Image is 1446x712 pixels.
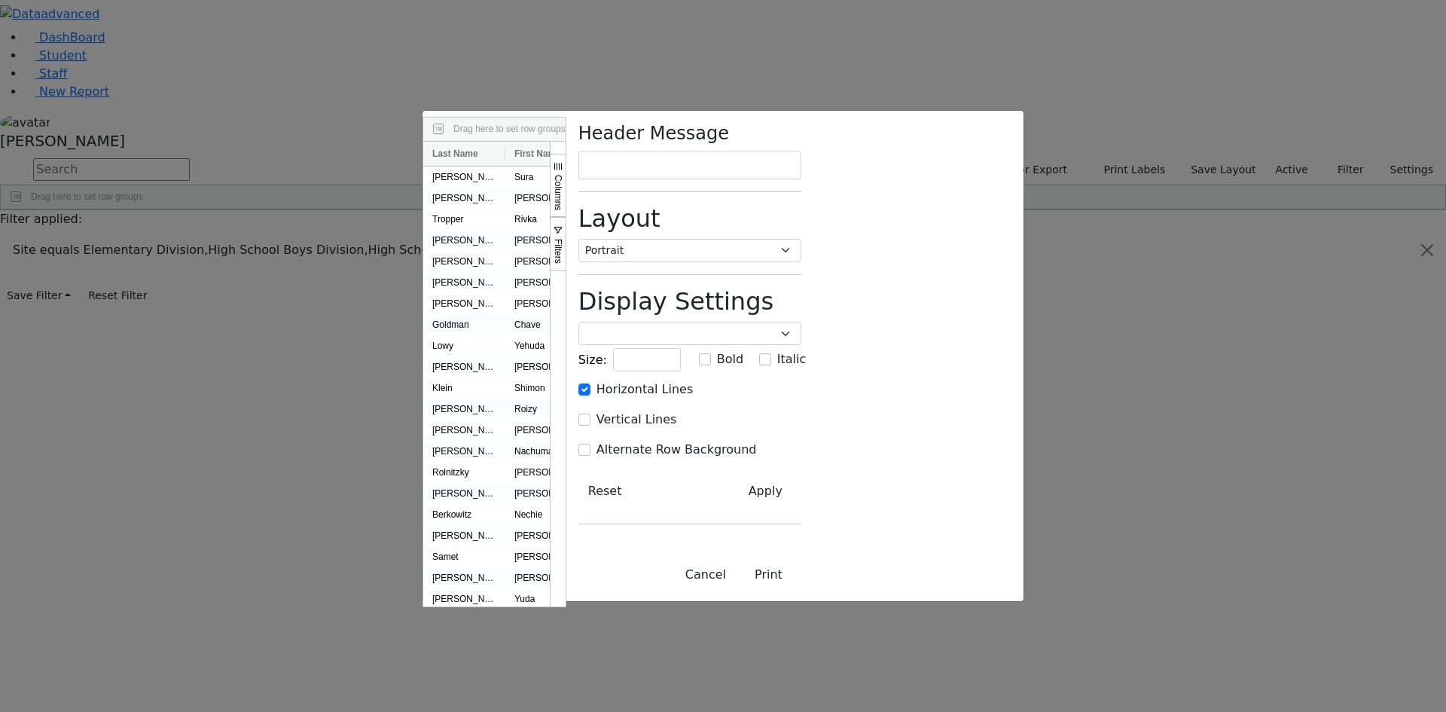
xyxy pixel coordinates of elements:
div: Rolnitzky [423,462,505,483]
div: Rivka [505,209,590,230]
div: Press SPACE to select this row. [423,588,1011,610]
button: Reset [578,477,632,506]
div: Goldman [423,314,505,335]
div: Press SPACE to select this row. [423,399,1011,420]
div: [PERSON_NAME] [505,230,590,251]
div: Press SPACE to select this row. [423,251,1011,272]
div: [PERSON_NAME] [505,272,590,293]
div: Press SPACE to select this row. [423,188,1011,209]
label: Horizontal Lines [596,380,693,399]
div: [PERSON_NAME] [505,251,590,272]
div: Press SPACE to select this row. [423,335,1011,356]
div: [PERSON_NAME] [423,293,505,314]
div: [PERSON_NAME] [423,167,505,188]
div: Nachuma [505,441,590,462]
div: Nechie [505,504,590,525]
div: Press SPACE to select this row. [423,314,1011,335]
div: Press SPACE to select this row. [423,567,1011,588]
span: Filters [553,239,563,264]
div: Press SPACE to select this row. [423,167,1011,188]
div: Yehuda [505,335,590,356]
div: Press SPACE to select this row. [423,420,1011,441]
div: Klein [423,377,505,399]
div: Press SPACE to select this row. [423,230,1011,251]
div: [PERSON_NAME] [505,462,590,483]
div: [PERSON_NAME] [423,356,505,377]
div: Press SPACE to select this row. [423,356,1011,377]
div: Roizy [505,399,590,420]
span: Last Name [432,148,478,159]
button: Filters [550,217,566,271]
h2: Layout [578,204,801,233]
div: [PERSON_NAME] [423,525,505,546]
div: [PERSON_NAME] [423,230,505,251]
div: [PERSON_NAME] [423,567,505,588]
div: Press SPACE to select this row. [423,525,1011,546]
div: Chave [505,314,590,335]
button: Columns [550,154,566,217]
div: [PERSON_NAME] [505,420,590,441]
div: [PERSON_NAME] [423,251,505,272]
button: Print [736,561,801,589]
div: [PERSON_NAME] [423,399,505,420]
label: Italic [777,350,806,368]
h2: Display Settings [578,287,801,316]
button: Apply [730,477,801,506]
div: Samet [423,546,505,567]
div: [PERSON_NAME] [505,293,590,314]
div: [PERSON_NAME] [423,188,505,209]
div: Press SPACE to select this row. [423,272,1011,293]
div: [PERSON_NAME] [423,420,505,441]
div: [PERSON_NAME] [423,483,505,504]
div: Berkowitz [423,504,505,525]
div: [PERSON_NAME] [505,483,590,504]
div: Press SPACE to select this row. [423,504,1011,525]
div: [PERSON_NAME] [423,272,505,293]
div: Yuda [505,588,590,610]
button: Close [676,561,736,589]
span: Drag here to set row groups [453,124,566,134]
div: Press SPACE to select this row. [423,546,1011,567]
div: Sura [505,167,590,188]
div: [PERSON_NAME] [505,188,590,209]
label: Bold [717,350,743,368]
div: Press SPACE to select this row. [423,293,1011,314]
label: Vertical Lines [596,411,677,429]
div: Shimon [505,377,590,399]
h4: Header Message [578,123,801,145]
div: Press SPACE to select this row. [423,441,1011,462]
div: [PERSON_NAME] [505,356,590,377]
div: [PERSON_NAME] [423,588,505,610]
div: [PERSON_NAME] [505,525,590,546]
label: Size: [578,351,607,369]
div: Press SPACE to select this row. [423,377,1011,399]
div: Press SPACE to select this row. [423,209,1011,230]
div: Tropper [423,209,505,230]
span: Columns [553,175,563,210]
div: [PERSON_NAME] [505,567,590,588]
div: Press SPACE to select this row. [423,462,1011,483]
div: [PERSON_NAME] [423,441,505,462]
span: First Name [514,148,561,159]
div: Press SPACE to select this row. [423,483,1011,504]
label: Alternate Row Background [596,441,757,459]
div: Lowy [423,335,505,356]
div: [PERSON_NAME] [505,546,590,567]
